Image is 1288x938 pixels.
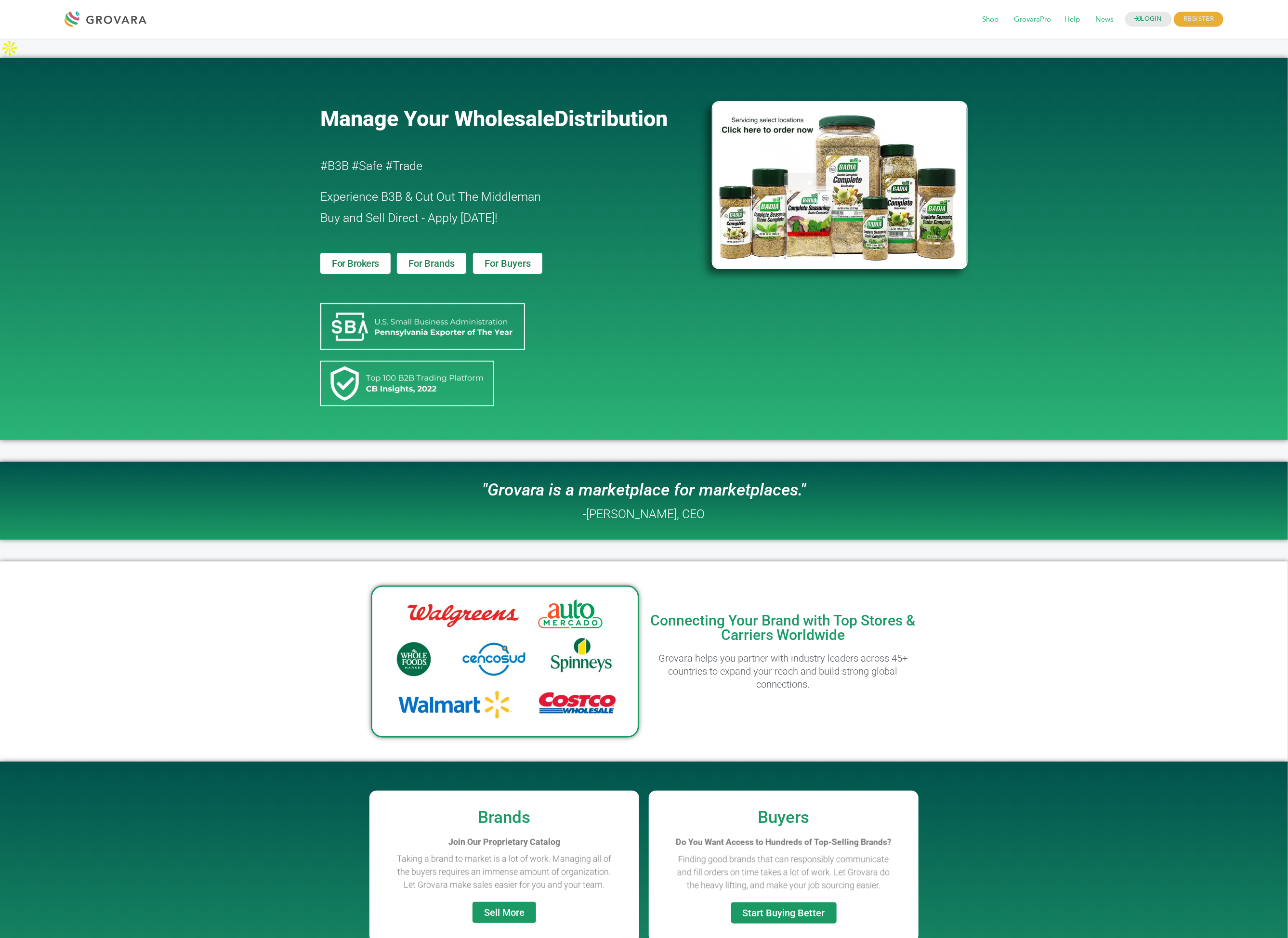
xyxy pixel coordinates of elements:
span: Buy and Sell Direct - Apply [DATE]! [320,211,498,225]
span: Manage Your Wholesale [320,106,554,131]
a: For Brands [397,253,466,274]
a: Manage Your WholesaleDistribution [320,106,696,131]
i: "Grovara is a marketplace for marketplaces." [482,480,806,500]
span: For Brokers [332,259,379,268]
a: Start Buying Better [731,902,837,924]
a: News [1089,14,1120,25]
p: Finding good brands that can responsibly communicate and fill orders on time takes a lot of work.... [673,853,894,892]
h2: -[PERSON_NAME], CEO [583,508,705,520]
span: News [1089,11,1120,29]
span: REGISTER [1174,12,1223,27]
h2: Buyers [654,809,914,826]
h2: Brands [374,809,634,826]
span: For Buyers [485,259,531,268]
a: GrovaraPro [1008,14,1058,25]
a: Help [1058,14,1087,25]
span: Sell More [484,908,525,917]
span: Shop [976,11,1006,29]
a: LOGIN [1125,12,1172,27]
span: Help [1058,11,1087,29]
span: Distribution [554,106,668,131]
span: Experience B3B & Cut Out The Middleman [320,190,541,204]
p: Taking a brand to market is a lot of work. Managing all of the buyers requires an immense amount ... [394,852,615,891]
span: For Brands [408,259,454,268]
a: Shop [976,14,1006,25]
h2: #B3B #Safe #Trade [320,156,657,177]
span: Do You Want Access to Hundreds of Top-Selling Brands? [676,837,892,847]
h2: Connecting Your Brand with Top Stores & Carriers Worldwide [649,613,918,642]
span: Start Buying Better [743,908,825,918]
a: For Buyers [473,253,542,274]
a: For Brokers [320,253,391,274]
a: Sell More [473,902,536,923]
h2: Grovara helps you partner with industry leaders across 45+ countries to expand your reach and bui... [649,652,918,691]
b: Join Our Proprietary Catalog [448,837,560,847]
span: GrovaraPro [1008,11,1058,29]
